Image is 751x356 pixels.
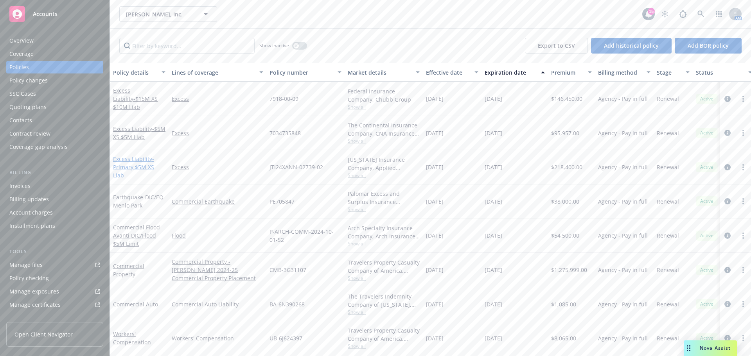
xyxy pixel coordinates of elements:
[119,38,255,54] input: Filter by keyword...
[6,248,103,256] div: Tools
[711,6,727,22] a: Switch app
[113,224,162,247] a: Commercial Flood
[551,163,582,171] span: $218,400.00
[538,42,575,49] span: Export to CSV
[657,231,679,240] span: Renewal
[172,95,263,103] a: Excess
[426,95,444,103] span: [DATE]
[172,68,255,77] div: Lines of coverage
[485,334,502,342] span: [DATE]
[33,11,57,17] span: Accounts
[426,266,444,274] span: [DATE]
[6,169,103,177] div: Billing
[551,231,579,240] span: $54,500.00
[9,127,50,140] div: Contract review
[113,155,154,179] span: - Primary $5M XS Liab
[675,38,742,54] button: Add BOR policy
[269,163,323,171] span: JTI24XANN-02739-02
[699,335,715,342] span: Active
[738,231,748,240] a: more
[172,300,263,308] a: Commercial Auto Liability
[675,6,691,22] a: Report a Bug
[688,42,729,49] span: Add BOR policy
[348,258,420,275] div: Travelers Property Casualty Company of America, Travelers Insurance
[684,340,737,356] button: Nova Assist
[6,180,103,192] a: Invoices
[9,285,59,298] div: Manage exposures
[6,48,103,60] a: Coverage
[269,68,333,77] div: Policy number
[348,190,420,206] div: Palomar Excess and Surplus Insurance Company, [GEOGRAPHIC_DATA], Amwins
[426,163,444,171] span: [DATE]
[6,299,103,311] a: Manage certificates
[485,197,502,206] span: [DATE]
[699,301,715,308] span: Active
[269,300,305,308] span: BA-6N390268
[551,197,579,206] span: $38,000.00
[110,63,169,82] button: Policy details
[172,129,263,137] a: Excess
[348,121,420,138] div: The Continental Insurance Company, CNA Insurance, Amwins
[426,231,444,240] span: [DATE]
[657,129,679,137] span: Renewal
[269,334,302,342] span: UB-6J624397
[348,172,420,179] span: Show all
[648,8,655,15] div: 15
[348,138,420,144] span: Show all
[348,68,411,77] div: Market details
[9,88,36,100] div: SSC Cases
[6,61,103,73] a: Policies
[172,163,263,171] a: Excess
[426,197,444,206] span: [DATE]
[348,292,420,309] div: The Travelers Indemnity Company of [US_STATE], Travelers Insurance
[485,163,502,171] span: [DATE]
[348,326,420,343] div: Travelers Property Casualty Company of America, Travelers Insurance
[723,197,732,206] a: circleInformation
[9,180,31,192] div: Invoices
[591,38,672,54] button: Add historical policy
[269,227,341,244] span: P-ARCH-COMM-2024-10-01-S2
[426,68,470,77] div: Effective date
[485,266,502,274] span: [DATE]
[598,266,648,274] span: Agency - Pay in full
[723,265,732,275] a: circleInformation
[9,101,47,113] div: Quoting plans
[548,63,595,82] button: Premium
[6,101,103,113] a: Quoting plans
[113,301,158,308] a: Commercial Auto
[699,232,715,239] span: Active
[482,63,548,82] button: Expiration date
[485,231,502,240] span: [DATE]
[696,68,744,77] div: Status
[551,68,583,77] div: Premium
[6,114,103,127] a: Contacts
[723,333,732,343] a: circleInformation
[348,87,420,104] div: Federal Insurance Company, Chubb Group
[6,285,103,298] span: Manage exposures
[6,74,103,87] a: Policy changes
[699,198,715,205] span: Active
[525,38,588,54] button: Export to CSV
[657,300,679,308] span: Renewal
[693,6,709,22] a: Search
[738,163,748,172] a: more
[9,48,34,60] div: Coverage
[723,231,732,240] a: circleInformation
[699,95,715,102] span: Active
[9,74,48,87] div: Policy changes
[348,309,420,315] span: Show all
[723,94,732,104] a: circleInformation
[6,88,103,100] a: SSC Cases
[738,333,748,343] a: more
[348,275,420,281] span: Show all
[723,163,732,172] a: circleInformation
[6,127,103,140] a: Contract review
[269,197,295,206] span: PE705847
[9,114,32,127] div: Contacts
[551,95,582,103] span: $146,450.00
[598,231,648,240] span: Agency - Pay in full
[172,197,263,206] a: Commercial Earthquake
[169,63,266,82] button: Lines of coverage
[423,63,482,82] button: Effective date
[598,68,642,77] div: Billing method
